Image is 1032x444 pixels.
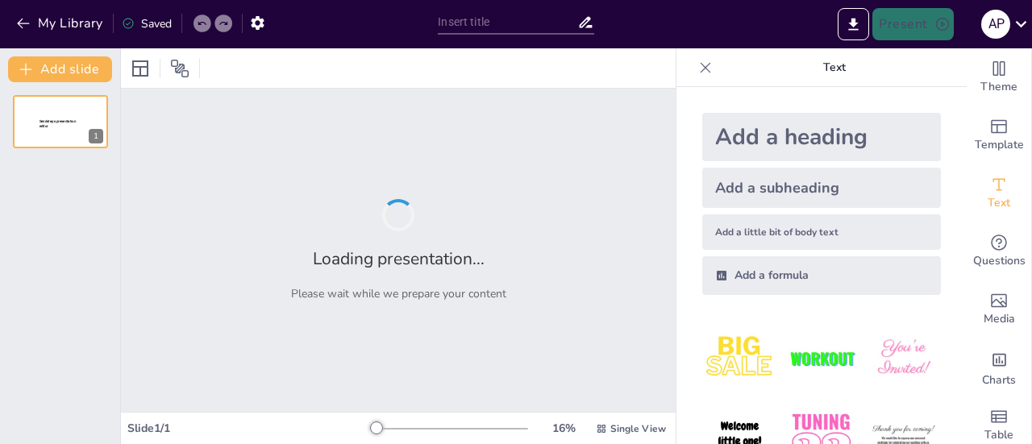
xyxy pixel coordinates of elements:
[127,421,373,436] div: Slide 1 / 1
[702,168,941,208] div: Add a subheading
[967,222,1031,280] div: Get real-time input from your audience
[838,8,869,40] button: Export to PowerPoint
[973,252,1026,270] span: Questions
[866,321,941,396] img: 3.jpeg
[40,119,76,128] span: Sendsteps presentation editor
[89,129,103,143] div: 1
[967,164,1031,222] div: Add text boxes
[967,48,1031,106] div: Change the overall theme
[610,422,666,435] span: Single View
[988,194,1010,212] span: Text
[718,48,951,87] p: Text
[702,113,941,161] div: Add a heading
[127,56,153,81] div: Layout
[702,214,941,250] div: Add a little bit of body text
[975,136,1024,154] span: Template
[13,95,108,148] div: 1
[967,280,1031,338] div: Add images, graphics, shapes or video
[291,286,506,301] p: Please wait while we prepare your content
[122,16,172,31] div: Saved
[967,106,1031,164] div: Add ready made slides
[544,421,583,436] div: 16 %
[980,78,1017,96] span: Theme
[8,56,112,82] button: Add slide
[872,8,953,40] button: Present
[313,247,485,270] h2: Loading presentation...
[981,8,1010,40] button: A P
[702,321,777,396] img: 1.jpeg
[438,10,576,34] input: Insert title
[981,10,1010,39] div: A P
[984,426,1013,444] span: Table
[784,321,859,396] img: 2.jpeg
[967,338,1031,396] div: Add charts and graphs
[984,310,1015,328] span: Media
[12,10,110,36] button: My Library
[702,256,941,295] div: Add a formula
[982,371,1016,389] span: Charts
[170,59,189,78] span: Position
